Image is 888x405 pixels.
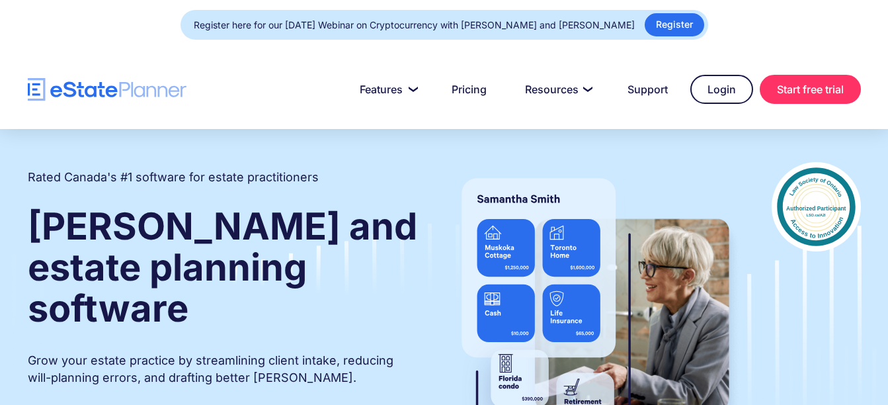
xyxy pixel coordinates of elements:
[194,16,635,34] div: Register here for our [DATE] Webinar on Cryptocurrency with [PERSON_NAME] and [PERSON_NAME]
[645,13,704,36] a: Register
[760,75,861,104] a: Start free trial
[612,76,684,103] a: Support
[28,352,419,386] p: Grow your estate practice by streamlining client intake, reducing will-planning errors, and draft...
[509,76,605,103] a: Resources
[28,78,186,101] a: home
[690,75,753,104] a: Login
[436,76,503,103] a: Pricing
[28,204,417,331] strong: [PERSON_NAME] and estate planning software
[344,76,429,103] a: Features
[28,169,319,186] h2: Rated Canada's #1 software for estate practitioners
